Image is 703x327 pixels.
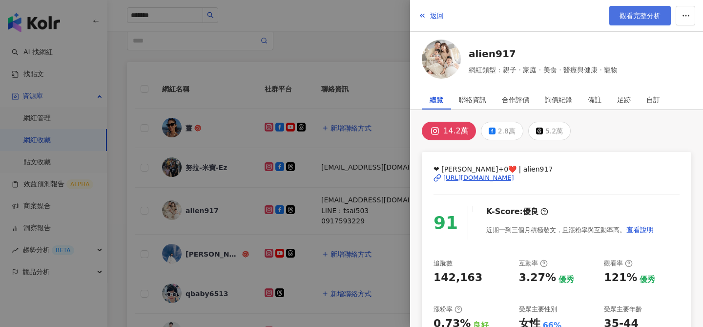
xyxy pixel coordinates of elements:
[422,122,476,140] button: 14.2萬
[443,174,514,182] div: [URL][DOMAIN_NAME]
[604,259,633,268] div: 觀看率
[626,220,654,240] button: 查看說明
[523,206,538,217] div: 優良
[604,305,642,314] div: 受眾主要年齡
[558,274,574,285] div: 優秀
[459,90,486,109] div: 聯絡資訊
[640,274,655,285] div: 優秀
[519,270,556,285] div: 3.27%
[430,90,443,109] div: 總覽
[422,40,461,82] a: KOL Avatar
[434,259,453,268] div: 追蹤數
[434,270,482,285] div: 142,163
[481,122,523,140] button: 2.8萬
[545,90,572,109] div: 詢價紀錄
[486,206,548,217] div: K-Score :
[418,6,444,25] button: 返回
[519,305,557,314] div: 受眾主要性別
[528,122,571,140] button: 5.2萬
[498,124,516,138] div: 2.8萬
[430,12,444,20] span: 返回
[486,220,654,240] div: 近期一到三個月積極發文，且漲粉率與互動率高。
[422,40,461,79] img: KOL Avatar
[434,305,462,314] div: 漲粉率
[604,270,637,285] div: 121%
[620,12,661,20] span: 觀看完整分析
[626,226,654,234] span: 查看說明
[545,124,563,138] div: 5.2萬
[588,90,601,109] div: 備註
[502,90,529,109] div: 合作評價
[434,209,458,237] div: 91
[469,47,618,61] a: alien917
[617,90,631,109] div: 足跡
[434,174,680,182] a: [URL][DOMAIN_NAME]
[519,259,548,268] div: 互動率
[443,124,469,138] div: 14.2萬
[609,6,671,25] a: 觀看完整分析
[646,90,660,109] div: 自訂
[469,65,618,75] span: 網紅類型：親子 · 家庭 · 美食 · 醫療與健康 · 寵物
[434,164,680,174] span: ❤ [PERSON_NAME]+0❤️ | alien917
